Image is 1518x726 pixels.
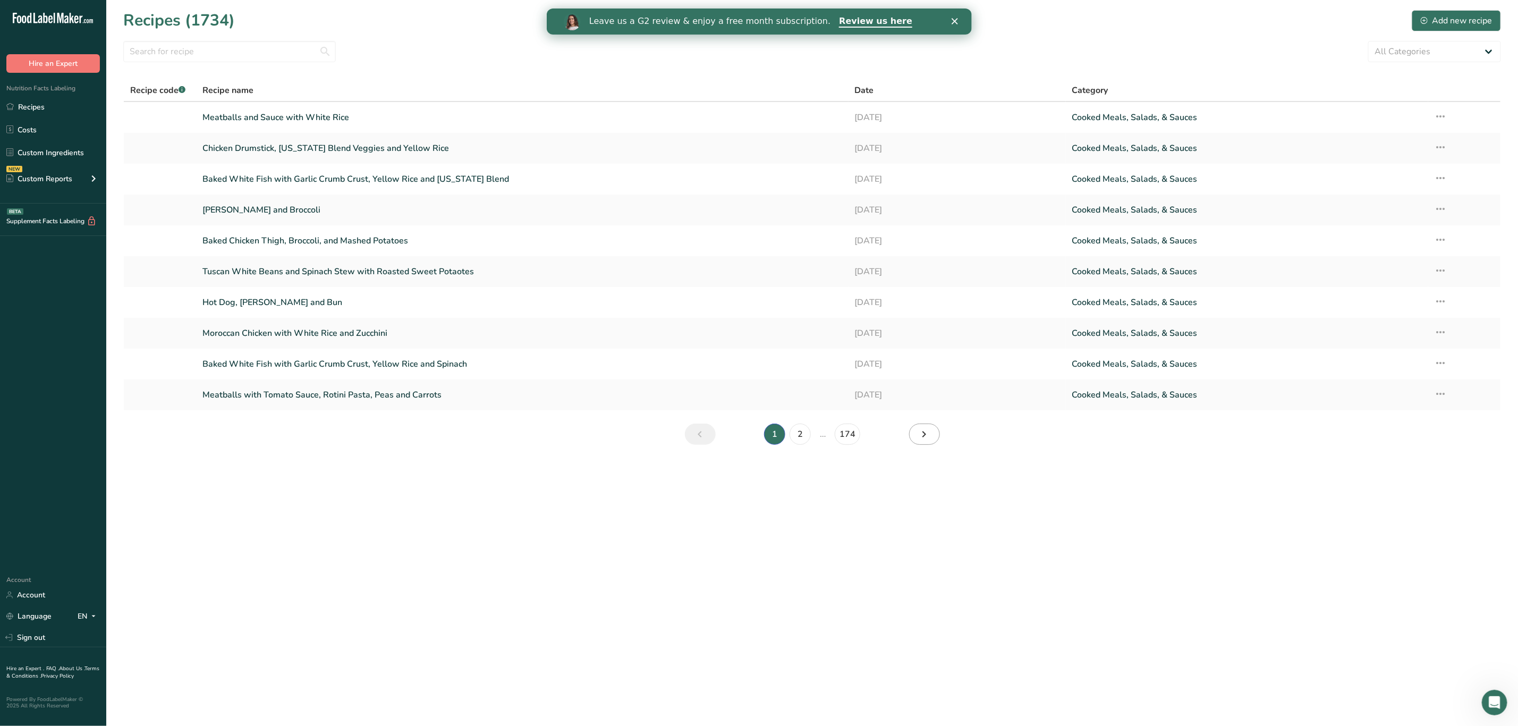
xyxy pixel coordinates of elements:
[6,166,22,172] div: NEW
[202,260,842,283] a: Tuscan White Beans and Spinach Stew with Roasted Sweet Potaotes
[855,291,1059,314] a: [DATE]
[7,208,23,215] div: BETA
[1072,291,1422,314] a: Cooked Meals, Salads, & Sauces
[855,384,1059,406] a: [DATE]
[6,696,100,709] div: Powered By FoodLabelMaker © 2025 All Rights Reserved
[685,424,716,445] a: Previous page
[1072,84,1108,97] span: Category
[202,106,842,129] a: Meatballs and Sauce with White Rice
[1072,230,1422,252] a: Cooked Meals, Salads, & Sauces
[6,665,99,680] a: Terms & Conditions .
[202,199,842,221] a: [PERSON_NAME] and Broccoli
[855,260,1059,283] a: [DATE]
[202,230,842,252] a: Baked Chicken Thigh, Broccoli, and Mashed Potatoes
[6,607,52,626] a: Language
[855,230,1059,252] a: [DATE]
[123,41,336,62] input: Search for recipe
[202,384,842,406] a: Meatballs with Tomato Sauce, Rotini Pasta, Peas and Carrots
[547,9,972,35] iframe: Intercom live chat banner
[6,173,72,184] div: Custom Reports
[6,665,44,672] a: Hire an Expert .
[6,54,100,73] button: Hire an Expert
[59,665,84,672] a: About Us .
[855,353,1059,375] a: [DATE]
[1072,322,1422,344] a: Cooked Meals, Salads, & Sauces
[855,199,1059,221] a: [DATE]
[202,322,842,344] a: Moroccan Chicken with White Rice and Zucchini
[202,353,842,375] a: Baked White Fish with Garlic Crumb Crust, Yellow Rice and Spinach
[130,85,185,96] span: Recipe code
[855,168,1059,190] a: [DATE]
[41,672,74,680] a: Privacy Policy
[1072,199,1422,221] a: Cooked Meals, Salads, & Sauces
[1072,384,1422,406] a: Cooked Meals, Salads, & Sauces
[202,291,842,314] a: Hot Dog, [PERSON_NAME] and Bun
[123,9,235,32] h1: Recipes (1734)
[1072,353,1422,375] a: Cooked Meals, Salads, & Sauces
[855,137,1059,159] a: [DATE]
[1072,106,1422,129] a: Cooked Meals, Salads, & Sauces
[1072,260,1422,283] a: Cooked Meals, Salads, & Sauces
[1482,690,1507,715] iframe: Intercom live chat
[46,665,59,672] a: FAQ .
[1072,168,1422,190] a: Cooked Meals, Salads, & Sauces
[1421,14,1492,27] div: Add new recipe
[202,84,253,97] span: Recipe name
[1072,137,1422,159] a: Cooked Meals, Salads, & Sauces
[790,424,811,445] a: Page 2.
[78,610,100,623] div: EN
[835,424,860,445] a: Page 174.
[202,137,842,159] a: Chicken Drumstick, [US_STATE] Blend Veggies and Yellow Rice
[202,168,842,190] a: Baked White Fish with Garlic Crumb Crust, Yellow Rice and [US_STATE] Blend
[855,106,1059,129] a: [DATE]
[855,322,1059,344] a: [DATE]
[1412,10,1501,31] button: Add new recipe
[909,424,940,445] a: Next page
[855,84,874,97] span: Date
